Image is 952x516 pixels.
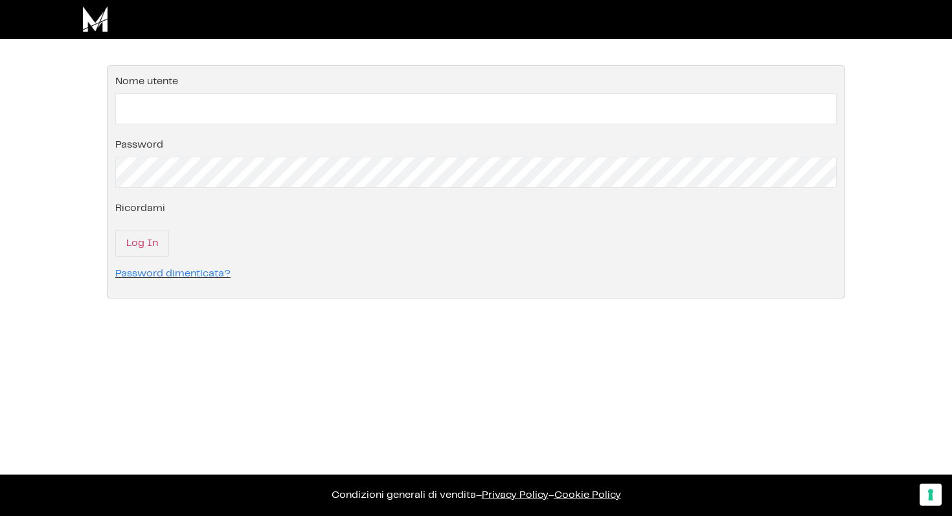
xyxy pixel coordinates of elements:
input: Log In [115,230,169,257]
label: Ricordami [115,203,165,214]
a: Password dimenticata? [115,269,231,278]
span: Cookie Policy [554,490,621,500]
a: Condizioni generali di vendita [332,490,476,500]
button: Le tue preferenze relative al consenso per le tecnologie di tracciamento [920,484,942,506]
label: Password [115,140,163,150]
label: Nome utente [115,76,178,87]
input: Nome utente [115,93,837,124]
p: – – [13,488,939,503]
a: Privacy Policy [482,490,549,500]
